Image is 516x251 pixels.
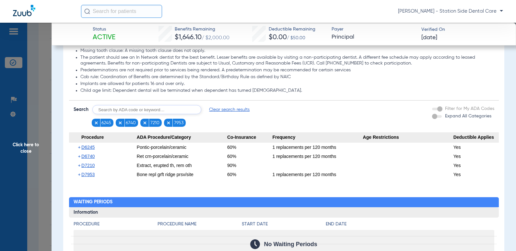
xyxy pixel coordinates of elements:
[81,145,95,150] span: D6245
[242,221,326,230] app-breakdown-title: Start Date
[118,121,123,125] img: x.svg
[453,170,499,179] div: Yes
[421,26,506,33] span: Verified On
[84,8,90,14] img: Search Icon
[137,143,227,152] div: Pontic-porcelain/ceramic
[78,143,82,152] span: +
[269,34,287,41] span: $0.00
[81,5,162,18] input: Search for patients
[93,26,115,33] span: Status
[74,106,88,113] span: Search
[326,221,494,230] app-breakdown-title: End Date
[398,8,503,15] span: [PERSON_NAME] - Station Side Dental Care
[126,120,136,126] span: 6740
[332,26,416,33] span: Payer
[101,120,111,126] span: 6245
[93,33,115,42] span: Active
[137,161,227,170] div: Extract, erupted th, rem oth
[250,239,260,249] img: Calendar
[174,120,183,126] span: 7953
[421,34,437,42] span: [DATE]
[242,221,326,228] h4: Start Date
[175,26,229,33] span: Benefits Remaining
[272,152,363,161] div: 1 replacements per 120 months
[332,33,416,41] span: Principal
[69,207,499,218] h3: Information
[80,67,494,73] li: Predeterminations are not required prior to services being rendered. A predetermination may be re...
[272,132,363,143] span: Frequency
[227,161,273,170] div: 90%
[363,132,453,143] span: Age Restrictions
[80,81,494,87] li: Implants are allowed for patients 16 and over only.
[227,132,273,143] span: Co-Insurance
[81,172,95,177] span: D7953
[326,221,494,228] h4: End Date
[272,170,363,179] div: 1 replacements per 120 months
[227,143,273,152] div: 60%
[92,105,201,114] input: Search by ADA code or keyword…
[453,152,499,161] div: Yes
[78,152,82,161] span: +
[202,35,229,41] span: / $2,000.00
[13,5,35,16] img: Zuub Logo
[137,152,227,161] div: Ret crn-porcelain/ceramic
[137,132,227,143] span: ADA Procedure/Category
[150,120,159,126] span: 7210
[143,121,147,125] img: x.svg
[74,221,158,230] app-breakdown-title: Procedure
[272,143,363,152] div: 1 replacements per 120 months
[78,170,82,179] span: +
[264,241,317,247] span: No Waiting Periods
[287,36,305,40] span: / $50.00
[78,161,82,170] span: +
[81,154,95,159] span: D6740
[444,105,494,112] label: Filter for My ADA Codes
[137,170,227,179] div: Bone repl grft ridge prsv/site
[166,121,171,125] img: x.svg
[69,197,499,208] h2: Waiting Periods
[80,88,494,94] li: Child age limit: Dependent dental will be terminated when dependent has turned [DEMOGRAPHIC_DATA].
[94,121,99,125] img: x.svg
[69,132,137,143] span: Procedure
[269,26,315,33] span: Deductible Remaining
[209,106,250,113] span: Clear search results
[81,163,95,168] span: D7210
[158,221,242,230] app-breakdown-title: Procedure Name
[453,132,499,143] span: Deductible Applies
[80,55,494,66] li: The patient should see an In Network dentist for the best benefit. Lesser benefits are available ...
[445,114,491,118] span: Expand All Categories
[227,152,273,161] div: 60%
[80,48,494,54] li: Missing tooth clause: A missing tooth clause does not apply.
[80,74,494,80] li: Cob rule: Coordination of Benefits are determined by the Standard/Birthday Rule as defined by NAIC
[453,161,499,170] div: Yes
[175,34,202,41] span: $1,646.10
[74,221,158,228] h4: Procedure
[158,221,242,228] h4: Procedure Name
[227,170,273,179] div: 60%
[453,143,499,152] div: Yes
